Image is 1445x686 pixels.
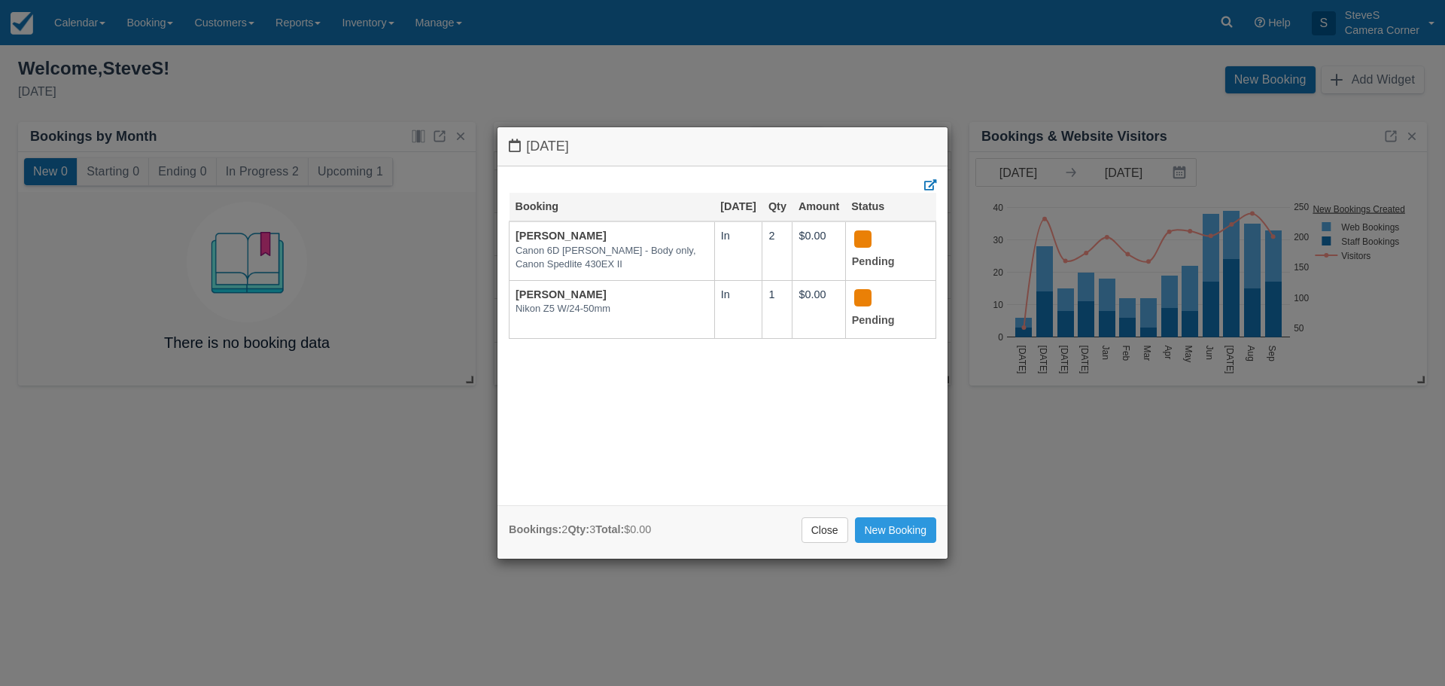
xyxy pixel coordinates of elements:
td: In [714,280,762,339]
em: Canon 6D [PERSON_NAME] - Body only, Canon Spedlite 430EX II [516,244,708,272]
a: [PERSON_NAME] [516,288,607,300]
div: 2 3 $0.00 [509,522,651,538]
strong: Bookings: [509,523,561,535]
a: Close [802,517,848,543]
a: Status [851,200,884,212]
strong: Qty: [567,523,589,535]
td: 1 [762,280,792,339]
div: Pending [852,287,917,333]
a: [DATE] [720,200,756,212]
a: New Booking [855,517,937,543]
em: Nikon Z5 W/24-50mm [516,302,708,316]
td: 2 [762,221,792,280]
strong: Total: [595,523,624,535]
a: Amount [799,200,839,212]
td: In [714,221,762,280]
a: Qty [768,200,786,212]
a: [PERSON_NAME] [516,230,607,242]
a: Booking [516,200,559,212]
td: $0.00 [792,221,845,280]
div: Pending [852,228,917,274]
h4: [DATE] [509,139,936,154]
td: $0.00 [792,280,845,339]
